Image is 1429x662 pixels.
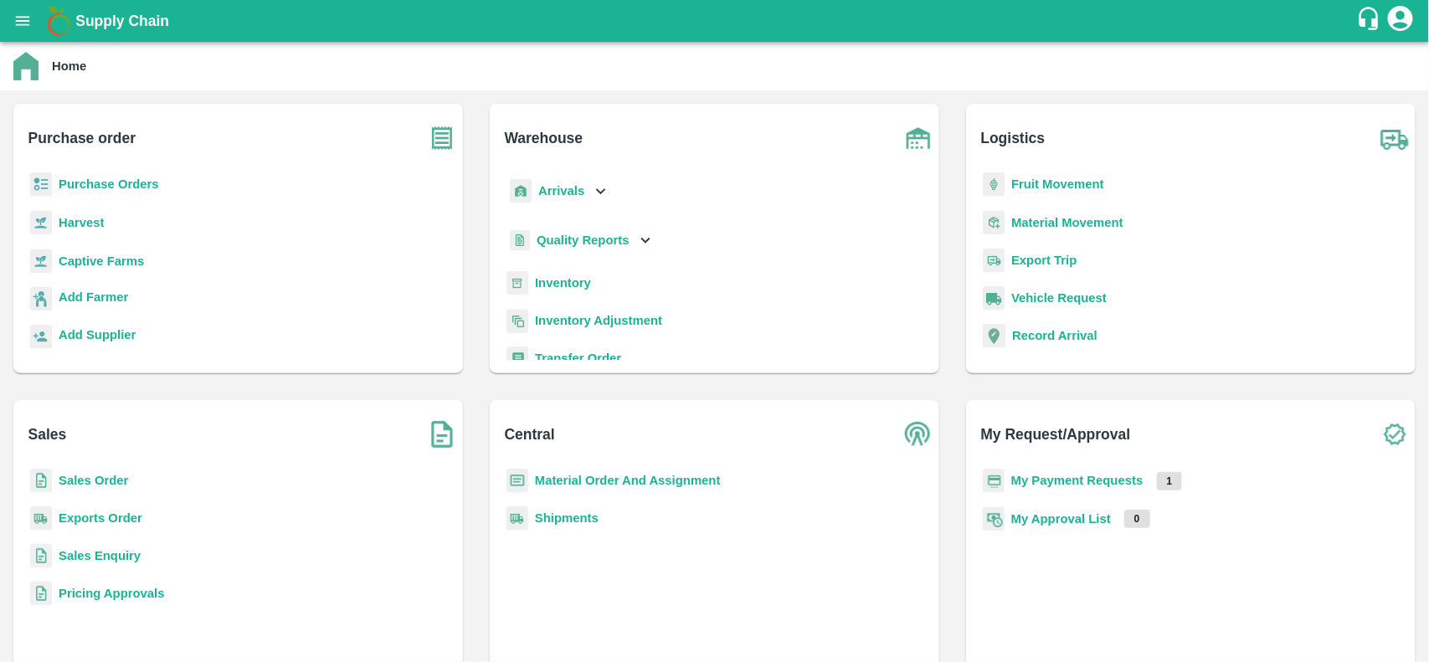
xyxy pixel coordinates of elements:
img: truck [1374,117,1416,159]
img: whArrival [510,179,532,203]
p: 1 [1157,472,1183,490]
img: home [13,52,39,80]
img: whTransfer [506,346,528,371]
img: inventory [506,309,528,333]
img: recordArrival [983,324,1005,347]
a: Supply Chain [75,9,1356,33]
img: whInventory [506,271,528,295]
img: soSales [421,413,463,455]
b: My Request/Approval [981,423,1131,446]
b: Central [505,423,555,446]
img: payment [983,469,1005,493]
b: Add Farmer [59,290,128,304]
img: fruit [983,172,1005,197]
img: central [897,413,939,455]
img: logo [42,4,75,38]
img: warehouse [897,117,939,159]
a: Exports Order [59,511,142,525]
a: Purchase Orders [59,177,159,191]
a: Material Order And Assignment [535,474,721,487]
b: Supply Chain [75,13,169,29]
a: Add Supplier [59,326,136,348]
a: Captive Farms [59,254,144,268]
div: Quality Reports [506,223,655,258]
img: centralMaterial [506,469,528,493]
p: 0 [1124,510,1150,528]
img: sales [30,469,52,493]
a: Harvest [59,216,104,229]
a: Fruit Movement [1011,177,1104,191]
b: Quality Reports [537,233,630,247]
a: Material Movement [1011,216,1123,229]
img: supplier [30,325,52,349]
img: delivery [983,249,1005,273]
b: Logistics [981,126,1046,150]
img: check [1374,413,1416,455]
a: Sales Enquiry [59,549,141,562]
b: Home [52,59,86,73]
b: Warehouse [505,126,583,150]
a: Add Farmer [59,288,128,310]
img: farmer [30,287,52,311]
a: Pricing Approvals [59,587,164,600]
div: customer-support [1356,6,1385,36]
b: Purchase order [28,126,136,150]
img: shipments [30,506,52,531]
img: purchase [421,117,463,159]
a: My Approval List [1011,512,1111,526]
div: account of current user [1385,3,1416,38]
a: My Payment Requests [1011,474,1144,487]
img: reciept [30,172,52,197]
b: Arrivals [538,184,584,198]
img: harvest [30,210,52,235]
img: vehicle [983,286,1005,310]
a: Record Arrival [1012,329,1097,342]
a: Sales Order [59,474,128,487]
img: sales [30,544,52,568]
div: Arrivals [506,172,610,210]
a: Vehicle Request [1011,291,1107,305]
b: Sales [28,423,67,446]
img: shipments [506,506,528,531]
a: Shipments [535,511,599,525]
b: Add Supplier [59,328,136,341]
img: harvest [30,249,52,274]
img: qualityReport [510,230,530,251]
img: material [983,210,1005,235]
a: Inventory [535,276,591,290]
img: approval [983,506,1005,531]
a: Export Trip [1011,254,1077,267]
img: sales [30,582,52,606]
button: open drawer [3,2,42,40]
a: Transfer Order [535,352,621,365]
a: Inventory Adjustment [535,314,662,327]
